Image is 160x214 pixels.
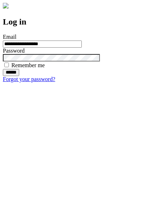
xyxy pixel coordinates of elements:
img: logo-4e3dc11c47720685a147b03b5a06dd966a58ff35d612b21f08c02c0306f2b779.png [3,3,9,9]
label: Password [3,48,25,54]
a: Forgot your password? [3,76,55,82]
h2: Log in [3,17,157,27]
label: Remember me [11,62,45,68]
label: Email [3,34,16,40]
